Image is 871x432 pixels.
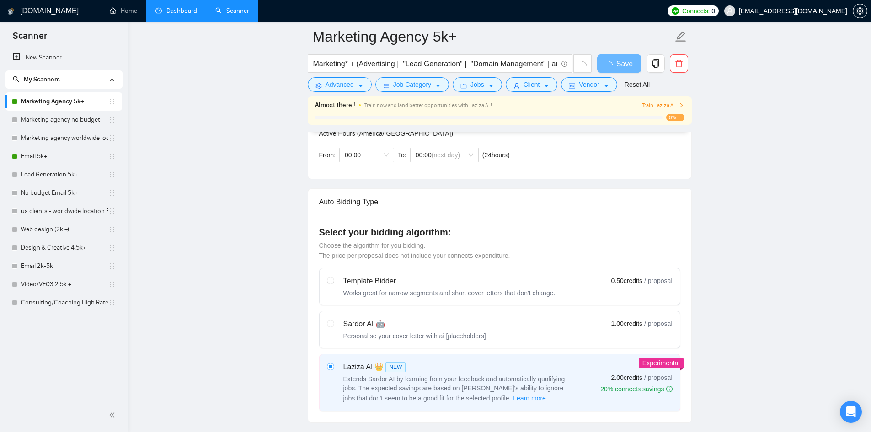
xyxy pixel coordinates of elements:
[611,276,642,286] span: 0.50 credits
[313,58,557,69] input: Search Freelance Jobs...
[108,262,116,270] span: holder
[393,80,431,90] span: Job Category
[644,373,672,382] span: / proposal
[5,29,54,48] span: Scanner
[24,75,60,83] span: My Scanners
[108,208,116,215] span: holder
[343,319,486,330] div: Sardor AI 🤖
[569,82,575,89] span: idcard
[21,129,108,147] a: Marketing agency worldwide location
[343,331,486,341] div: Personalise your cover letter with ai [placeholders]
[108,244,116,251] span: holder
[343,375,565,402] span: Extends Sardor AI by learning from your feedback and automatically qualifying jobs. The expected ...
[679,102,684,108] span: right
[453,77,502,92] button: folderJobscaret-down
[326,80,354,90] span: Advanced
[611,373,642,383] span: 2.00 credits
[561,77,617,92] button: idcardVendorcaret-down
[488,82,494,89] span: caret-down
[5,48,122,67] li: New Scanner
[21,275,108,293] a: Video/VEO3 2.5k +
[666,386,673,392] span: info-circle
[675,31,687,43] span: edit
[21,147,108,165] a: Email 5k+
[108,98,116,105] span: holder
[625,80,650,90] a: Reset All
[578,61,587,69] span: loading
[343,288,556,298] div: Works great for narrow segments and short cover letters that don't change.
[561,61,567,67] span: info-circle
[470,80,484,90] span: Jobs
[840,401,862,423] div: Open Intercom Messenger
[319,242,510,259] span: Choose the algorithm for you bidding. The price per proposal does not include your connects expen...
[603,82,609,89] span: caret-down
[727,8,733,14] span: user
[579,80,599,90] span: Vendor
[313,25,673,48] input: Scanner name...
[416,148,473,162] span: 00:00
[600,384,672,394] div: 20% connects savings
[5,257,122,275] li: Email 2k-5k
[319,130,455,137] span: Active Hours ( America/[GEOGRAPHIC_DATA] ):
[383,82,390,89] span: bars
[21,257,108,275] a: Email 2k-5k
[506,77,558,92] button: userClientcaret-down
[108,171,116,178] span: holder
[21,111,108,129] a: Marketing agency no budget
[315,82,322,89] span: setting
[5,184,122,202] li: No budget Email 5k+
[319,151,336,159] span: From:
[672,7,679,15] img: upwork-logo.png
[319,226,680,239] h4: Select your bidding algorithm:
[21,239,108,257] a: Design & Creative 4.5k+
[644,319,672,328] span: / proposal
[682,6,710,16] span: Connects:
[364,102,492,108] span: Train now and land better opportunities with Laziza AI !
[513,393,546,404] button: Laziza AI NEWExtends Sardor AI by learning from your feedback and automatically qualifying jobs. ...
[5,111,122,129] li: Marketing agency no budget
[853,4,867,18] button: setting
[666,114,684,121] span: 0%
[605,61,616,69] span: loading
[108,299,116,306] span: holder
[215,7,249,15] a: searchScanner
[642,101,684,110] span: Train Laziza AI
[308,77,372,92] button: settingAdvancedcaret-down
[524,80,540,90] span: Client
[644,276,672,285] span: / proposal
[110,7,137,15] a: homeHome
[21,184,108,202] a: No budget Email 5k+
[108,226,116,233] span: holder
[319,189,680,215] div: Auto Bidding Type
[435,82,441,89] span: caret-down
[155,7,197,15] a: dashboardDashboard
[21,220,108,239] a: Web design (2k +)
[108,116,116,123] span: holder
[13,76,19,82] span: search
[108,153,116,160] span: holder
[315,100,355,110] span: Almost there !
[21,293,108,312] a: Consulting/Coaching High Rates only
[358,82,364,89] span: caret-down
[21,202,108,220] a: us clients - worldwide location Email 5k+
[5,129,122,147] li: Marketing agency worldwide location
[432,151,460,159] span: (next day)
[108,134,116,142] span: holder
[108,281,116,288] span: holder
[460,82,467,89] span: folder
[385,362,406,372] span: NEW
[482,151,510,159] span: ( 24 hours)
[513,82,520,89] span: user
[343,276,556,287] div: Template Bidder
[5,293,122,312] li: Consulting/Coaching High Rates only
[345,148,389,162] span: 00:00
[108,189,116,197] span: holder
[5,202,122,220] li: us clients - worldwide location Email 5k+
[611,319,642,329] span: 1.00 credits
[13,48,115,67] a: New Scanner
[8,4,14,19] img: logo
[853,7,867,15] a: setting
[5,220,122,239] li: Web design (2k +)
[597,54,641,73] button: Save
[642,359,680,367] span: Experimental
